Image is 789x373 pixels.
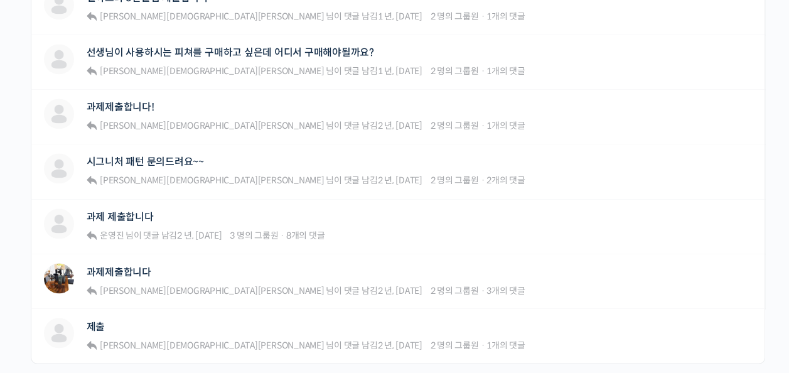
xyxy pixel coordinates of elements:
[430,65,478,77] span: 2 명의 그룹원
[100,230,124,241] span: 운영진
[100,284,324,296] span: [PERSON_NAME][DEMOGRAPHIC_DATA][PERSON_NAME]
[430,339,478,350] span: 2 명의 그룹원
[100,11,324,22] span: [PERSON_NAME][DEMOGRAPHIC_DATA][PERSON_NAME]
[98,230,124,241] a: 운영진
[480,284,485,296] span: ·
[98,175,422,186] span: 님이 댓글 남김
[162,269,241,300] a: 설정
[377,175,422,186] a: 2 년, [DATE]
[377,339,422,350] a: 2 년, [DATE]
[98,339,422,350] span: 님이 댓글 남김
[177,230,222,241] a: 2 년, [DATE]
[480,339,485,350] span: ·
[486,65,525,77] span: 1개의 댓글
[87,101,154,113] a: 과제제출합니다!
[98,284,422,296] span: 님이 댓글 남김
[98,230,222,241] span: 님이 댓글 남김
[87,46,374,58] a: 선생님이 사용하시는 피쳐를 구매하고 싶은데 어디서 구매해야될까요?
[486,339,525,350] span: 1개의 댓글
[98,120,324,131] a: [PERSON_NAME][DEMOGRAPHIC_DATA][PERSON_NAME]
[286,230,325,241] span: 8개의 댓글
[430,11,478,22] span: 2 명의 그룹원
[430,284,478,296] span: 2 명의 그룹원
[87,211,154,223] a: 과제 제출합니다
[83,269,162,300] a: 대화
[194,288,209,298] span: 설정
[486,11,525,22] span: 1개의 댓글
[87,266,151,278] a: 과제제출합니다
[377,120,422,131] a: 2 년, [DATE]
[98,120,422,131] span: 님이 댓글 남김
[280,230,284,241] span: ·
[87,156,204,168] a: 시그니처 패턴 문의드려요~~
[377,65,422,77] a: 1 년, [DATE]
[98,11,324,22] a: [PERSON_NAME][DEMOGRAPHIC_DATA][PERSON_NAME]
[377,284,422,296] a: 2 년, [DATE]
[98,284,324,296] a: [PERSON_NAME][DEMOGRAPHIC_DATA][PERSON_NAME]
[377,11,422,22] a: 1 년, [DATE]
[98,175,324,186] a: [PERSON_NAME][DEMOGRAPHIC_DATA][PERSON_NAME]
[98,65,324,77] a: [PERSON_NAME][DEMOGRAPHIC_DATA][PERSON_NAME]
[115,288,130,298] span: 대화
[98,339,324,350] a: [PERSON_NAME][DEMOGRAPHIC_DATA][PERSON_NAME]
[430,120,478,131] span: 2 명의 그룹원
[486,175,525,186] span: 2개의 댓글
[98,65,422,77] span: 님이 댓글 남김
[480,11,485,22] span: ·
[87,320,105,332] a: 제출
[486,120,525,131] span: 1개의 댓글
[98,11,422,22] span: 님이 댓글 남김
[230,230,278,241] span: 3 명의 그룹원
[100,65,324,77] span: [PERSON_NAME][DEMOGRAPHIC_DATA][PERSON_NAME]
[40,288,47,298] span: 홈
[100,339,324,350] span: [PERSON_NAME][DEMOGRAPHIC_DATA][PERSON_NAME]
[480,120,485,131] span: ·
[480,175,485,186] span: ·
[100,175,324,186] span: [PERSON_NAME][DEMOGRAPHIC_DATA][PERSON_NAME]
[4,269,83,300] a: 홈
[480,65,485,77] span: ·
[100,120,324,131] span: [PERSON_NAME][DEMOGRAPHIC_DATA][PERSON_NAME]
[486,284,525,296] span: 3개의 댓글
[430,175,478,186] span: 2 명의 그룹원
